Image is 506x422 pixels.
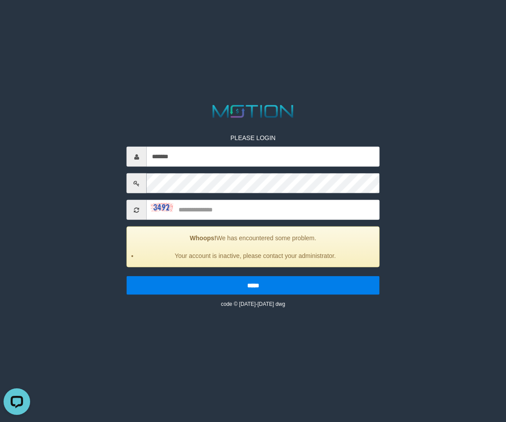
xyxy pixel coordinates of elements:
[127,133,380,142] p: PLEASE LOGIN
[209,103,297,120] img: MOTION_logo.png
[4,4,30,30] button: Open LiveChat chat widget
[151,203,173,211] img: captcha
[190,234,216,242] strong: Whoops!
[221,301,285,307] small: code © [DATE]-[DATE] dwg
[127,227,380,267] div: We has encountered some problem.
[138,251,373,260] li: Your account is inactive, please contact your administrator.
